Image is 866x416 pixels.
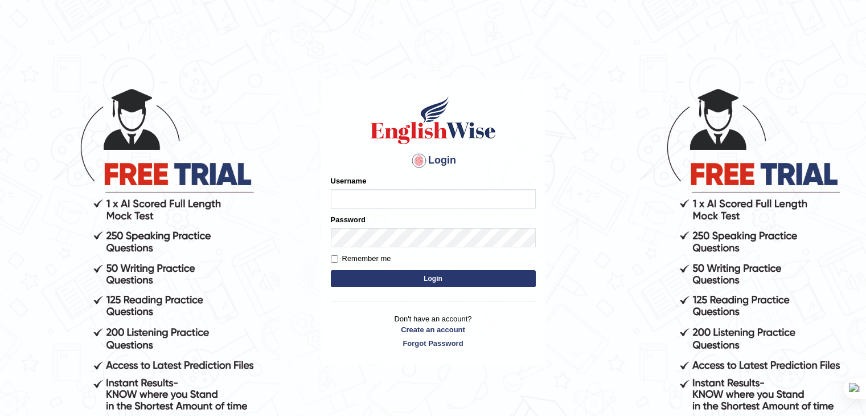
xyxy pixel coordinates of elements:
input: Remember me [331,255,338,263]
label: Password [331,214,366,225]
label: Remember me [331,253,391,264]
button: Login [331,270,536,287]
a: Create an account [331,324,536,335]
label: Username [331,176,367,186]
h4: Login [331,152,536,170]
a: Forgot Password [331,338,536,349]
p: Don't have an account? [331,313,536,349]
img: Logo of English Wise sign in for intelligent practice with AI [368,95,498,146]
